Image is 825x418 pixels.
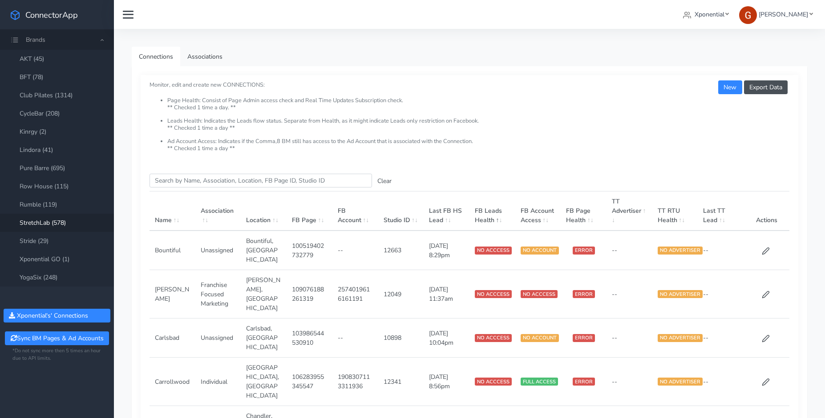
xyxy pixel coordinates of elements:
[332,191,378,231] th: FB Account
[424,231,469,270] td: [DATE] 8:29pm
[378,270,424,318] td: 12049
[759,10,808,19] span: [PERSON_NAME]
[469,191,515,231] th: FB Leads Health
[573,334,595,342] span: ERROR
[698,231,744,270] td: --
[287,270,332,318] td: 109076188261319
[195,191,241,231] th: Association
[658,378,703,386] span: NO ADVERTISER
[744,191,789,231] th: Actions
[195,270,241,318] td: Franchise Focused Marketing
[744,80,788,94] button: Export Data
[150,74,789,152] small: Monitor, edit and create new CONNECTIONS:
[475,378,512,386] span: NO ACCCESS
[475,334,512,342] span: NO ACCCESS
[167,118,789,138] li: Leads Health: Indicates the Leads flow status. Separate from Health, as it might indicate Leads o...
[378,231,424,270] td: 12663
[561,191,607,231] th: FB Page Health
[332,270,378,318] td: 2574019616161191
[167,138,789,152] li: Ad Account Access: Indicates if the Comma,8 BM still has access to the Ad Account that is associa...
[424,318,469,358] td: [DATE] 10:04pm
[424,191,469,231] th: Last FB HS Lead
[424,270,469,318] td: [DATE] 11:37am
[475,247,512,255] span: NO ACCCESS
[150,174,372,187] input: enter text you want to search
[607,231,652,270] td: --
[698,358,744,406] td: --
[698,318,744,358] td: --
[25,9,78,20] span: ConnectorApp
[378,191,424,231] th: Studio ID
[180,47,230,67] a: Associations
[695,10,724,19] span: Xponential
[718,80,742,94] button: New
[332,358,378,406] td: 1908307113311936
[5,331,109,345] button: Sync BM Pages & Ad Accounts
[607,358,652,406] td: --
[607,270,652,318] td: --
[658,334,703,342] span: NO ADVERTISER
[287,358,332,406] td: 106283955345547
[195,358,241,406] td: Individual
[150,270,195,318] td: [PERSON_NAME]
[4,309,110,322] button: Xponential's' Connections
[241,318,287,358] td: Carlsbad,[GEOGRAPHIC_DATA]
[521,378,558,386] span: FULL ACCESS
[475,290,512,298] span: NO ACCCESS
[241,191,287,231] th: Location
[332,318,378,358] td: --
[150,318,195,358] td: Carlsbad
[241,358,287,406] td: [GEOGRAPHIC_DATA],[GEOGRAPHIC_DATA]
[332,231,378,270] td: --
[521,334,559,342] span: NO ACCOUNT
[372,174,397,188] button: Clear
[241,231,287,270] td: Bountiful,[GEOGRAPHIC_DATA]
[378,318,424,358] td: 10898
[195,318,241,358] td: Unassigned
[607,318,652,358] td: --
[287,318,332,358] td: 103986544530910
[698,270,744,318] td: --
[26,36,45,44] span: Brands
[515,191,561,231] th: FB Account Access
[150,358,195,406] td: Carrollwood
[658,290,703,298] span: NO ADVERTISER
[12,347,101,362] small: *Do not sync more then 5 times an hour due to API limits.
[521,290,558,298] span: NO ACCCESS
[167,97,789,118] li: Page Health: Consist of Page Admin access check and Real Time Updates Subscription check. ** Chec...
[150,231,195,270] td: Bountiful
[652,191,698,231] th: TT RTU Health
[573,378,595,386] span: ERROR
[287,191,332,231] th: FB Page
[195,231,241,270] td: Unassigned
[150,191,195,231] th: Name
[698,191,744,231] th: Last TT Lead
[287,231,332,270] td: 100519402732779
[739,6,757,24] img: Greg Clemmons
[132,47,180,67] a: Connections
[607,191,652,231] th: TT Advertiser
[736,6,816,23] a: [PERSON_NAME]
[521,247,559,255] span: NO ACCOUNT
[658,247,703,255] span: NO ADVERTISER
[679,6,732,23] a: Xponential
[241,270,287,318] td: [PERSON_NAME],[GEOGRAPHIC_DATA]
[424,358,469,406] td: [DATE] 8:56pm
[573,247,595,255] span: ERROR
[378,358,424,406] td: 12341
[573,290,595,298] span: ERROR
